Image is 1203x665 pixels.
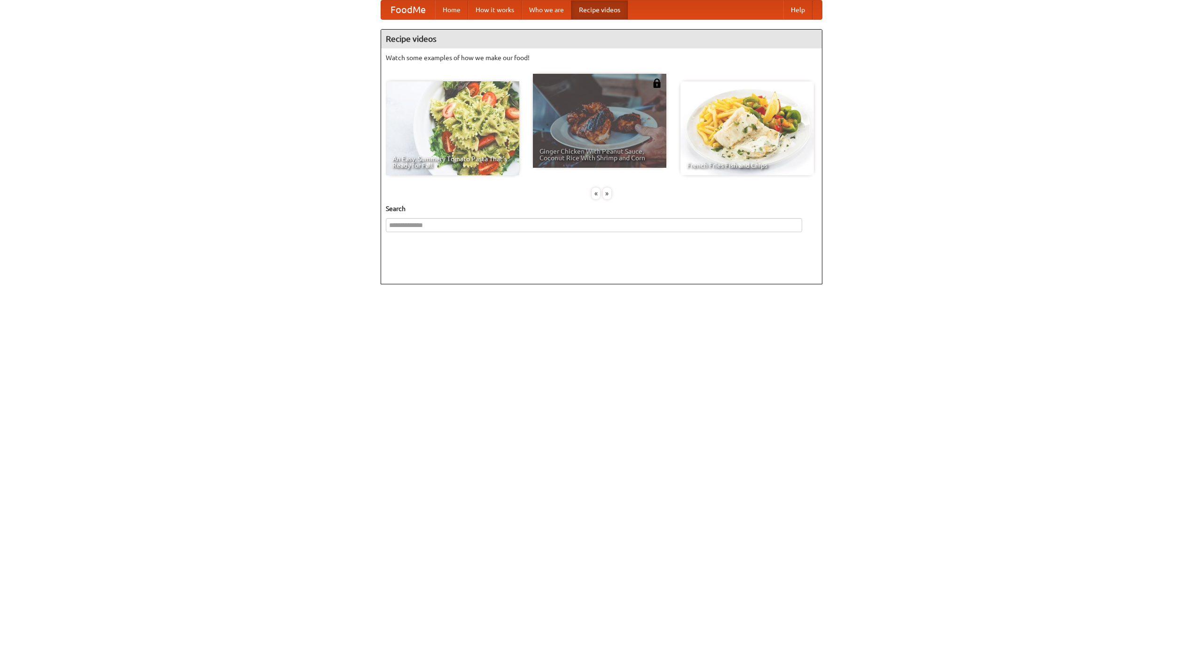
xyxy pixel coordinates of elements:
[386,204,817,213] h5: Search
[652,78,662,88] img: 483408.png
[522,0,571,19] a: Who we are
[468,0,522,19] a: How it works
[381,30,822,48] h4: Recipe videos
[592,188,600,199] div: «
[435,0,468,19] a: Home
[603,188,611,199] div: »
[386,53,817,63] p: Watch some examples of how we make our food!
[571,0,628,19] a: Recipe videos
[392,156,513,169] span: An Easy, Summery Tomato Pasta That's Ready for Fall
[687,162,807,169] span: French Fries Fish and Chips
[386,81,519,175] a: An Easy, Summery Tomato Pasta That's Ready for Fall
[680,81,814,175] a: French Fries Fish and Chips
[381,0,435,19] a: FoodMe
[783,0,812,19] a: Help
